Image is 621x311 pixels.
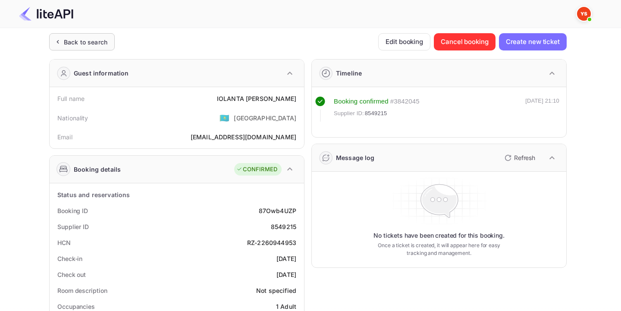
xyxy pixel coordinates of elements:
[271,222,296,231] div: 8549215
[57,238,71,247] div: HCN
[57,113,88,123] div: Nationality
[256,286,296,295] div: Not specified
[577,7,591,21] img: Yandex Support
[57,222,89,231] div: Supplier ID
[217,94,296,103] div: IOLANTA [PERSON_NAME]
[499,151,539,165] button: Refresh
[276,302,296,311] div: 1 Adult
[57,302,95,311] div: Occupancies
[514,153,535,162] p: Refresh
[336,69,362,78] div: Timeline
[276,270,296,279] div: [DATE]
[378,33,430,50] button: Edit booking
[220,110,229,126] span: United States
[365,109,387,118] span: 8549215
[276,254,296,263] div: [DATE]
[525,97,559,122] div: [DATE] 21:10
[19,7,73,21] img: LiteAPI Logo
[334,97,389,107] div: Booking confirmed
[434,33,496,50] button: Cancel booking
[191,132,296,141] div: [EMAIL_ADDRESS][DOMAIN_NAME]
[259,206,296,215] div: 87Owb4UZP
[236,165,277,174] div: CONFIRMED
[74,165,121,174] div: Booking details
[234,113,296,123] div: [GEOGRAPHIC_DATA]
[57,94,85,103] div: Full name
[390,97,420,107] div: # 3842045
[57,254,82,263] div: Check-in
[373,231,505,240] p: No tickets have been created for this booking.
[247,238,296,247] div: RZ-2260944953
[336,153,375,162] div: Message log
[57,286,107,295] div: Room description
[57,270,86,279] div: Check out
[371,242,507,257] p: Once a ticket is created, it will appear here for easy tracking and management.
[499,33,567,50] button: Create new ticket
[74,69,129,78] div: Guest information
[57,190,130,199] div: Status and reservations
[334,109,364,118] span: Supplier ID:
[64,38,107,47] div: Back to search
[57,132,72,141] div: Email
[57,206,88,215] div: Booking ID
